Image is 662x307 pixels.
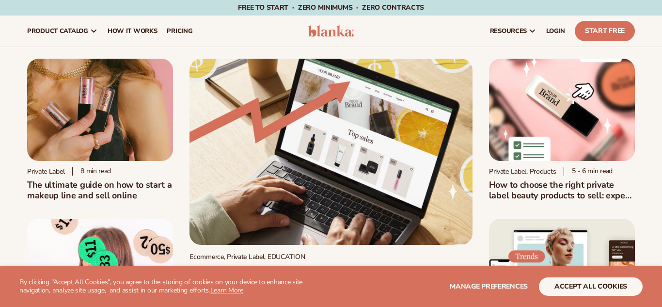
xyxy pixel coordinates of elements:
div: Ecommerce, Private Label, EDUCATION [189,253,473,261]
span: product catalog [27,27,88,35]
a: product catalog [22,16,103,47]
h1: The ultimate guide on how to start a makeup line and sell online [27,179,173,201]
a: resources [485,16,541,47]
button: Manage preferences [450,277,528,296]
span: Free to start · ZERO minimums · ZERO contracts [238,3,424,12]
a: pricing [162,16,197,47]
a: Private Label Beauty Products Click Private Label, Products 5 - 6 min readHow to choose the right... [489,59,635,201]
a: Start Free [575,21,635,41]
span: LOGIN [546,27,565,35]
div: Private Label, Products [489,167,556,176]
span: How It Works [108,27,158,35]
img: Private Label Beauty Products Click [489,59,635,161]
div: 5 - 6 min read [564,167,613,176]
a: LOGIN [541,16,570,47]
span: resources [490,27,527,35]
span: pricing [167,27,192,35]
span: Manage preferences [450,282,528,291]
img: Person holding branded make up with a solid pink background [27,59,173,161]
img: logo [308,25,354,37]
a: Learn More [210,286,243,295]
img: Growing money with ecommerce [189,59,473,245]
a: Person holding branded make up with a solid pink background Private label 8 min readThe ultimate ... [27,59,173,201]
button: accept all cookies [539,277,643,296]
div: Private label [27,167,64,176]
a: How It Works [103,16,162,47]
h2: How to choose the right private label beauty products to sell: expert advice [489,179,635,201]
div: 8 min read [72,167,111,176]
p: By clicking "Accept All Cookies", you agree to the storing of cookies on your device to enhance s... [19,278,331,295]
